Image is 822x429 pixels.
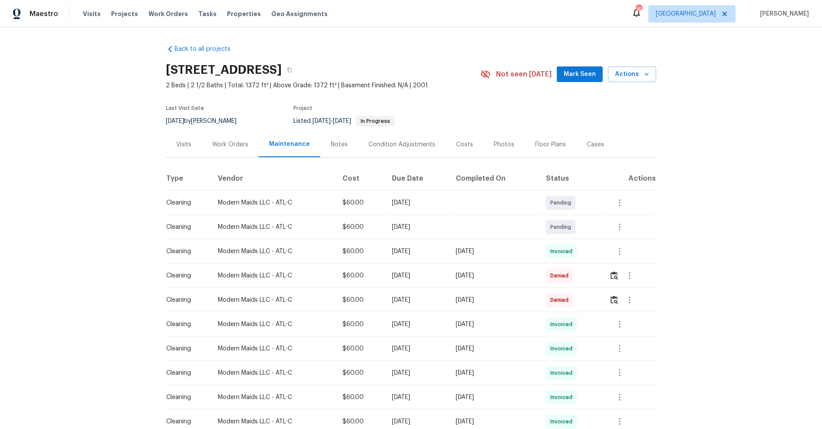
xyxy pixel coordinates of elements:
a: Back to all projects [166,45,249,53]
span: Listed [293,118,395,124]
div: $60.00 [342,344,378,353]
span: Last Visit Date [166,106,204,111]
div: [DATE] [392,198,442,207]
span: [DATE] [312,118,331,124]
span: Mark Seen [564,69,596,80]
div: $60.00 [342,417,378,426]
div: [DATE] [456,344,533,353]
div: Cleaning [166,198,204,207]
span: Invoiced [550,393,576,402]
img: Review Icon [611,296,618,304]
div: $60.00 [342,296,378,304]
span: [PERSON_NAME] [756,10,809,18]
div: Cleaning [166,271,204,280]
span: Visits [83,10,101,18]
span: Maestro [30,10,58,18]
button: Mark Seen [557,66,603,82]
div: Cleaning [166,247,204,256]
span: Invoiced [550,247,576,256]
th: Due Date [385,166,449,191]
div: $60.00 [342,198,378,207]
th: Cost [335,166,385,191]
button: Review Icon [609,265,619,286]
div: Costs [456,140,473,149]
div: Cleaning [166,320,204,329]
div: Modern Maids LLC - ATL-C [218,198,329,207]
div: [DATE] [392,393,442,402]
div: Maintenance [269,140,310,148]
div: Modern Maids LLC - ATL-C [218,393,329,402]
div: $60.00 [342,369,378,377]
span: Projects [111,10,138,18]
div: [DATE] [456,320,533,329]
div: Modern Maids LLC - ATL-C [218,223,329,231]
button: Copy Address [282,62,297,78]
span: Work Orders [148,10,188,18]
div: Visits [176,140,191,149]
div: [DATE] [456,296,533,304]
span: Denied [550,296,572,304]
span: [GEOGRAPHIC_DATA] [656,10,716,18]
div: [DATE] [456,271,533,280]
div: Notes [331,140,348,149]
span: Properties [227,10,261,18]
span: Geo Assignments [271,10,328,18]
span: Invoiced [550,369,576,377]
div: [DATE] [392,223,442,231]
span: Pending [550,223,575,231]
div: Modern Maids LLC - ATL-C [218,320,329,329]
div: $60.00 [342,223,378,231]
th: Type [166,166,211,191]
span: Invoiced [550,320,576,329]
span: [DATE] [333,118,351,124]
span: Pending [550,198,575,207]
div: [DATE] [392,247,442,256]
div: [DATE] [456,369,533,377]
div: $60.00 [342,247,378,256]
img: Review Icon [611,271,618,280]
div: Cleaning [166,223,204,231]
th: Actions [602,166,656,191]
span: Actions [615,69,649,80]
div: Cleaning [166,344,204,353]
div: [DATE] [456,247,533,256]
div: $60.00 [342,320,378,329]
div: [DATE] [456,417,533,426]
th: Completed On [449,166,539,191]
th: Vendor [211,166,336,191]
div: Work Orders [212,140,248,149]
button: Actions [608,66,656,82]
div: Floor Plans [535,140,566,149]
div: Cases [587,140,604,149]
div: by [PERSON_NAME] [166,116,247,126]
div: [DATE] [392,320,442,329]
span: Not seen [DATE] [496,70,552,79]
span: Project [293,106,312,111]
div: Modern Maids LLC - ATL-C [218,369,329,377]
div: Modern Maids LLC - ATL-C [218,417,329,426]
div: Cleaning [166,369,204,377]
div: $60.00 [342,393,378,402]
h2: [STREET_ADDRESS] [166,66,282,74]
span: In Progress [357,119,394,124]
div: [DATE] [392,417,442,426]
div: $60.00 [342,271,378,280]
div: Condition Adjustments [368,140,435,149]
div: [DATE] [456,393,533,402]
span: Invoiced [550,344,576,353]
div: Cleaning [166,417,204,426]
span: Tasks [198,11,217,17]
div: [DATE] [392,296,442,304]
span: Denied [550,271,572,280]
div: Modern Maids LLC - ATL-C [218,271,329,280]
th: Status [539,166,602,191]
div: Photos [494,140,514,149]
span: - [312,118,351,124]
span: 2 Beds | 2 1/2 Baths | Total: 1372 ft² | Above Grade: 1372 ft² | Basement Finished: N/A | 2001 [166,81,480,90]
div: Modern Maids LLC - ATL-C [218,247,329,256]
div: [DATE] [392,344,442,353]
div: Cleaning [166,296,204,304]
span: [DATE] [166,118,184,124]
div: 15 [636,5,642,14]
button: Review Icon [609,290,619,310]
